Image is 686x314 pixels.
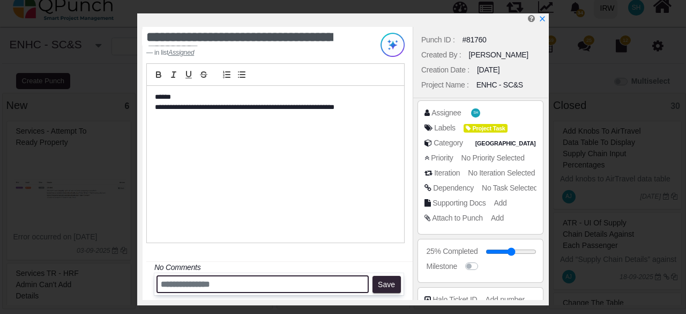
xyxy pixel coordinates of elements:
[431,107,461,119] div: Assignee
[473,139,538,148] span: Pakistan
[434,167,460,179] div: Iteration
[464,122,508,134] span: <div><span class="badge badge-secondary" style="background-color: #DBDF00"> <i class="fa fa-tag p...
[168,49,194,56] u: Assigned
[434,137,463,149] div: Category
[421,64,469,76] div: Creation Date :
[461,154,525,162] span: No Priority Selected
[433,294,477,305] div: Halo Ticket ID
[427,261,457,272] div: Milestone
[491,214,504,222] span: Add
[433,182,474,194] div: Dependency
[539,14,546,23] a: x
[372,276,401,293] button: Save
[421,34,455,46] div: Punch ID :
[433,198,486,209] div: Supporting Docs
[421,79,469,91] div: Project Name :
[463,34,487,46] div: #81760
[146,48,359,57] footer: in list
[168,49,194,56] cite: Source Title
[432,213,483,224] div: Attach to Punch
[468,49,528,61] div: [PERSON_NAME]
[154,263,200,272] i: No Comments
[431,152,453,164] div: Priority
[528,14,535,23] i: Edit Punch
[421,49,461,61] div: Created By :
[473,111,478,115] span: SH
[381,33,405,57] img: Try writing with AI
[476,79,523,91] div: ENHC - SC&S
[427,246,478,257] div: 25% Completed
[468,169,535,177] span: No Iteration Selected
[482,184,538,192] span: No Task Selected
[471,108,480,118] span: Syed Huzaifa Bukhari
[477,64,499,76] div: [DATE]
[485,295,524,304] span: Add number
[539,15,546,23] svg: x
[464,124,508,133] span: Project Task
[434,122,456,134] div: Labels
[494,199,507,207] span: Add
